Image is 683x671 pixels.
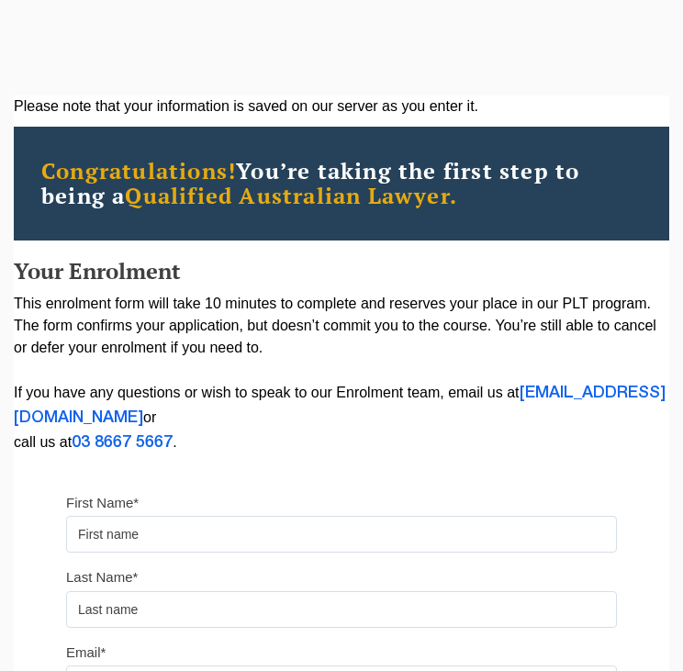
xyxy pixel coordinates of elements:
label: First Name* [66,494,139,512]
h2: Your Enrolment [14,259,669,283]
input: First name [66,516,617,553]
span: Qualified Australian Lawyer. [125,181,457,210]
label: Last Name* [66,568,138,587]
input: Last name [66,591,617,628]
h2: You’re taking the first step to being a [41,159,642,208]
p: This enrolment form will take 10 minutes to complete and reserves your place in our PLT program. ... [14,293,669,455]
a: 03 8667 5667 [72,435,173,450]
label: Email* [66,643,106,662]
a: [EMAIL_ADDRESS][DOMAIN_NAME] [14,386,666,425]
div: Please note that your information is saved on our server as you enter it. [14,95,669,117]
span: Congratulations! [41,156,236,185]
